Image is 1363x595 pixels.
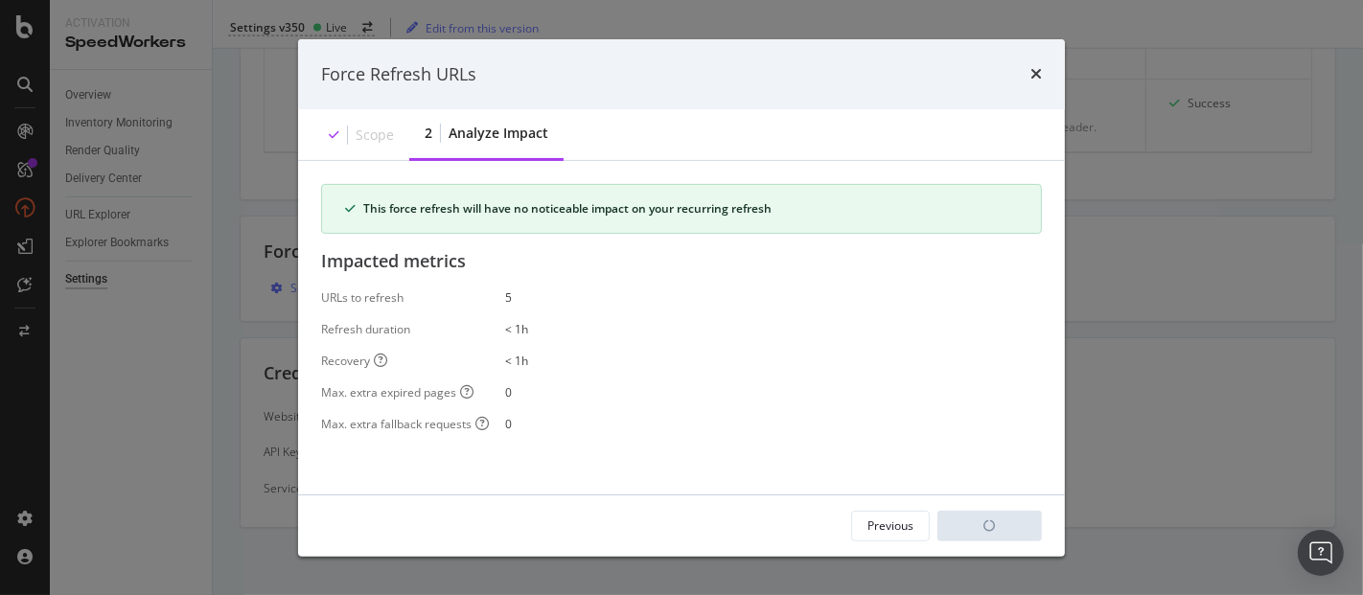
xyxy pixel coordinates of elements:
[1298,530,1344,576] div: Open Intercom Messenger
[321,184,1042,234] div: success banner
[321,289,474,306] div: URLs to refresh
[1030,61,1042,86] div: times
[321,249,1042,274] div: Impacted metrics
[867,517,913,534] div: Previous
[505,321,1042,337] div: < 1h
[321,353,387,369] div: Recovery
[321,61,476,86] div: Force Refresh URLs
[321,416,489,432] div: Max. extra fallback requests
[449,124,548,143] div: Analyze Impact
[321,321,474,337] div: Refresh duration
[505,384,1042,400] div: 0
[505,289,1042,306] div: 5
[298,38,1065,556] div: modal
[356,126,394,145] div: Scope
[505,416,1042,432] div: 0
[851,511,930,541] button: Previous
[321,384,474,400] div: Max. extra expired pages
[363,200,1018,217] div: This force refresh will have no noticeable impact on your recurring refresh
[937,511,1042,541] div: loading
[505,353,1042,369] div: < 1h
[425,124,432,143] div: 2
